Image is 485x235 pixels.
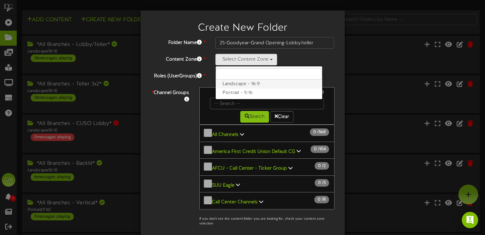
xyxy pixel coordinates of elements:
[314,147,318,152] span: 0
[215,54,277,65] button: Select Content Zone
[212,132,239,137] b: All Channels
[318,181,322,185] span: 0
[240,111,269,123] button: Search
[215,66,323,99] ul: Select Content Zone
[199,142,334,159] button: America First Credit Union Default CG 0 /104
[199,192,334,209] button: Call Center Channels 0 /8
[315,162,329,170] span: / 2
[199,175,334,193] button: SUU Eagle 0 /3
[311,145,329,153] span: / 104
[314,196,329,203] span: / 8
[318,197,322,202] span: 0
[146,37,210,46] label: Folder Name
[310,128,329,136] span: / 568
[212,149,295,154] b: America First Credit Union Default CG
[313,130,317,135] span: 0
[212,200,258,205] b: Call Center Channels
[462,212,478,228] div: Open Intercom Messenger
[146,87,194,103] label: Channel Groups
[199,158,334,176] button: AFCU - Call Center - Ticker Group 0 /2
[212,183,234,188] b: SUU Eagle
[210,98,324,109] input: -- Search --
[216,80,322,89] label: Landscape - 16:9
[215,37,334,49] input: Folder Name
[270,111,294,123] button: Clear
[199,125,334,142] button: All Channels 0 /568
[318,163,322,168] span: 0
[199,209,334,226] button: *All Branches - Teller 3x2* 0 /35
[146,70,210,80] label: Roles (UserGroups)
[212,166,287,171] b: AFCU - Call Center - Ticker Group
[216,89,322,97] label: Portrait - 9:16
[151,22,334,34] h2: Create New Folder
[146,54,210,63] label: Content Zone
[315,179,329,187] span: / 3
[205,89,329,98] div: 0 Channels selected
